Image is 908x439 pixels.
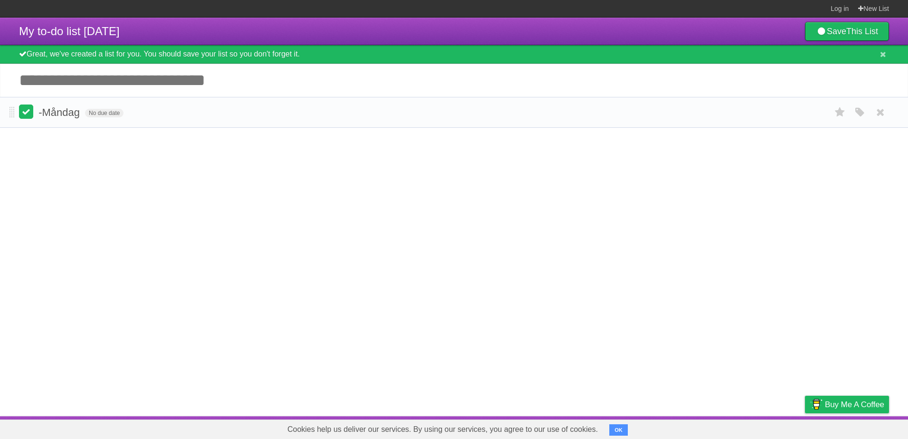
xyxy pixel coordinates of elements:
[825,396,884,413] span: Buy me a coffee
[810,396,823,412] img: Buy me a coffee
[38,106,82,118] span: -Måndag
[831,105,849,120] label: Star task
[278,420,607,439] span: Cookies help us deliver our services. By using our services, you agree to our use of cookies.
[805,396,889,413] a: Buy me a coffee
[829,419,889,437] a: Suggest a feature
[19,25,120,38] span: My to-do list [DATE]
[760,419,781,437] a: Terms
[805,22,889,41] a: SaveThis List
[793,419,817,437] a: Privacy
[710,419,748,437] a: Developers
[609,424,628,436] button: OK
[679,419,699,437] a: About
[19,105,33,119] label: Done
[85,109,123,117] span: No due date
[846,27,878,36] b: This List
